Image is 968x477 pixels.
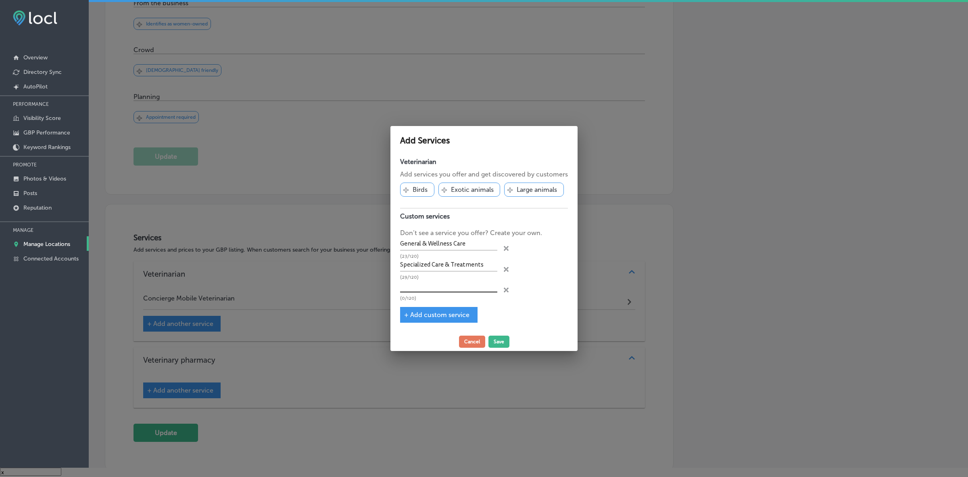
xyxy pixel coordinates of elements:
[23,54,48,61] p: Overview
[400,170,568,179] p: Add services you offer and get discovered by customers
[23,69,62,76] p: Directory Sync
[400,158,568,166] h4: Veterinarian
[400,253,419,260] span: (23/120)
[400,274,419,281] span: (29/120)
[400,208,568,224] h4: Custom services
[23,83,48,90] p: AutoPilot
[404,311,469,319] span: + Add custom service
[23,115,61,122] p: Visibility Score
[413,186,428,193] p: Birds
[23,255,79,262] p: Connected Accounts
[459,336,485,348] button: Cancel
[400,136,568,146] h2: Add Services
[488,336,509,348] button: Save
[400,295,416,302] span: (0/120)
[400,228,568,238] p: Don’t see a service you offer? Create your own.
[23,129,70,136] p: GBP Performance
[23,204,52,211] p: Reputation
[23,175,66,182] p: Photos & Videos
[517,186,557,193] p: Large animals
[23,144,71,151] p: Keyword Rankings
[451,186,494,193] p: Exotic animals
[23,190,37,197] p: Posts
[23,241,70,248] p: Manage Locations
[13,11,57,25] img: fda3e92497d09a02dc62c9cd864e3231.png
